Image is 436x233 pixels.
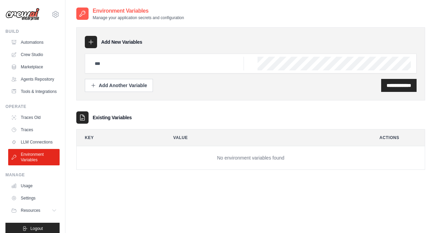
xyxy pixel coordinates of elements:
div: Operate [5,104,60,109]
th: Actions [371,129,425,146]
div: Build [5,29,60,34]
span: Resources [21,208,40,213]
span: Logout [30,226,43,231]
div: Add Another Variable [91,82,147,89]
a: Usage [8,180,60,191]
button: Add Another Variable [85,79,153,92]
div: Manage [5,172,60,178]
a: Automations [8,37,60,48]
a: Traces [8,124,60,135]
a: Settings [8,193,60,204]
a: Traces Old [8,112,60,123]
button: Resources [8,205,60,216]
a: LLM Connections [8,137,60,148]
img: Logo [5,8,40,21]
td: No environment variables found [77,146,425,170]
a: Agents Repository [8,74,60,85]
h2: Environment Variables [93,7,184,15]
th: Value [165,129,366,146]
a: Tools & Integrations [8,86,60,97]
a: Marketplace [8,61,60,72]
p: Manage your application secrets and configuration [93,15,184,20]
a: Crew Studio [8,49,60,60]
a: Environment Variables [8,149,60,165]
th: Key [77,129,160,146]
h3: Add New Variables [101,39,142,45]
h3: Existing Variables [93,114,132,121]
